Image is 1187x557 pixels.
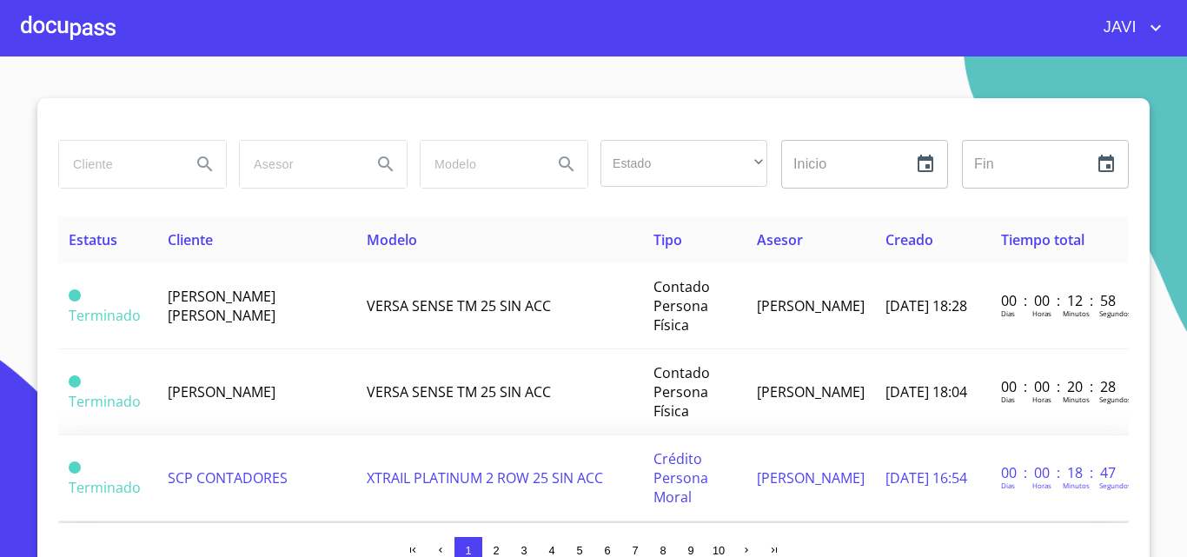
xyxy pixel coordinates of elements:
[548,544,554,557] span: 4
[687,544,693,557] span: 9
[1063,395,1090,404] p: Minutos
[521,544,527,557] span: 3
[660,544,666,557] span: 8
[1001,481,1015,490] p: Dias
[757,468,865,487] span: [PERSON_NAME]
[69,306,141,325] span: Terminado
[885,382,967,401] span: [DATE] 18:04
[69,289,81,302] span: Terminado
[240,141,358,188] input: search
[168,287,275,325] span: [PERSON_NAME] [PERSON_NAME]
[653,363,710,421] span: Contado Persona Física
[885,468,967,487] span: [DATE] 16:54
[365,143,407,185] button: Search
[1032,481,1051,490] p: Horas
[367,382,551,401] span: VERSA SENSE TM 25 SIN ACC
[421,141,539,188] input: search
[168,230,213,249] span: Cliente
[632,544,638,557] span: 7
[69,461,81,474] span: Terminado
[653,449,708,507] span: Crédito Persona Moral
[69,478,141,497] span: Terminado
[168,382,275,401] span: [PERSON_NAME]
[1063,481,1090,490] p: Minutos
[713,544,725,557] span: 10
[1032,308,1051,318] p: Horas
[1001,308,1015,318] p: Dias
[1099,481,1131,490] p: Segundos
[168,468,288,487] span: SCP CONTADORES
[1091,14,1145,42] span: JAVI
[493,544,499,557] span: 2
[1001,463,1118,482] p: 00 : 00 : 18 : 47
[1099,308,1131,318] p: Segundos
[546,143,587,185] button: Search
[1091,14,1166,42] button: account of current user
[757,230,803,249] span: Asesor
[1001,230,1084,249] span: Tiempo total
[653,277,710,335] span: Contado Persona Física
[600,140,767,187] div: ​
[367,296,551,315] span: VERSA SENSE TM 25 SIN ACC
[576,544,582,557] span: 5
[69,230,117,249] span: Estatus
[465,544,471,557] span: 1
[59,141,177,188] input: search
[1099,395,1131,404] p: Segundos
[69,375,81,388] span: Terminado
[69,392,141,411] span: Terminado
[367,230,417,249] span: Modelo
[1032,395,1051,404] p: Horas
[1001,395,1015,404] p: Dias
[757,382,865,401] span: [PERSON_NAME]
[1001,291,1118,310] p: 00 : 00 : 12 : 58
[885,296,967,315] span: [DATE] 18:28
[757,296,865,315] span: [PERSON_NAME]
[1063,308,1090,318] p: Minutos
[184,143,226,185] button: Search
[1001,377,1118,396] p: 00 : 00 : 20 : 28
[885,230,933,249] span: Creado
[367,468,603,487] span: XTRAIL PLATINUM 2 ROW 25 SIN ACC
[604,544,610,557] span: 6
[653,230,682,249] span: Tipo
